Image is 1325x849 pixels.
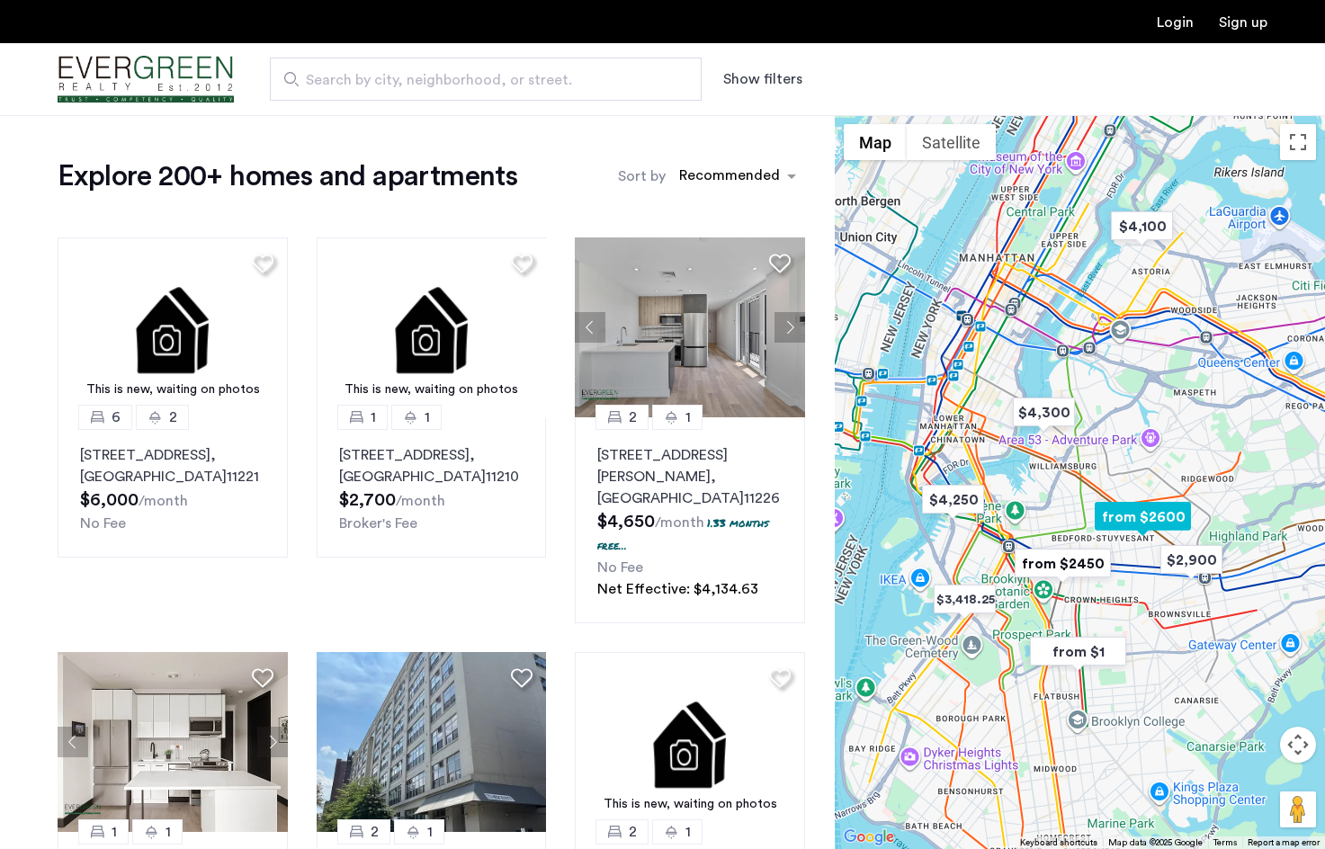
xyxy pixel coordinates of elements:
[317,652,547,832] img: 2010_638403319569069932.jpeg
[597,560,643,575] span: No Fee
[1153,540,1230,580] div: $2,900
[80,516,126,531] span: No Fee
[58,237,288,417] a: This is new, waiting on photos
[1108,838,1203,847] span: Map data ©2025 Google
[257,727,288,757] button: Next apartment
[685,407,691,428] span: 1
[597,444,783,509] p: [STREET_ADDRESS][PERSON_NAME] 11226
[317,237,547,417] a: This is new, waiting on photos
[839,826,899,849] img: Google
[1157,15,1194,30] a: Login
[371,821,379,843] span: 2
[326,380,538,399] div: This is new, waiting on photos
[1219,15,1267,30] a: Registration
[575,652,805,832] a: This is new, waiting on photos
[427,821,433,843] span: 1
[58,237,288,417] img: 2.gif
[166,821,171,843] span: 1
[58,158,517,194] h1: Explore 200+ homes and apartments
[58,46,234,113] img: logo
[907,124,996,160] button: Show satellite imagery
[629,407,637,428] span: 2
[844,124,907,160] button: Show street map
[1088,496,1198,537] div: from $2600
[371,407,376,428] span: 1
[339,444,524,487] p: [STREET_ADDRESS] 11210
[1248,836,1320,849] a: Report a map error
[676,165,780,191] div: Recommended
[58,46,234,113] a: Cazamio Logo
[1104,206,1180,246] div: $4,100
[618,165,666,187] label: Sort by
[112,821,117,843] span: 1
[575,652,805,832] img: 2.gif
[169,407,177,428] span: 2
[655,515,704,530] sub: /month
[1280,727,1316,763] button: Map camera controls
[1007,543,1118,584] div: from $2450
[575,237,805,417] img: 66a1adb6-6608-43dd-a245-dc7333f8b390_638824126198252652.jpeg
[1213,777,1271,831] iframe: chat widget
[1006,392,1082,433] div: $4,300
[339,491,396,509] span: $2,700
[1280,124,1316,160] button: Toggle fullscreen view
[575,417,805,623] a: 21[STREET_ADDRESS][PERSON_NAME], [GEOGRAPHIC_DATA]112261.33 months free...No FeeNet Effective: $4...
[1280,791,1316,827] button: Drag Pegman onto the map to open Street View
[67,380,279,399] div: This is new, waiting on photos
[58,652,288,832] img: c030568a-c426-483c-b473-77022edd3556_638739499524403227.png
[306,69,651,91] span: Search by city, neighborhood, or street.
[927,579,1003,620] div: $3,418.25
[774,312,805,343] button: Next apartment
[112,407,121,428] span: 6
[58,727,88,757] button: Previous apartment
[1020,836,1097,849] button: Keyboard shortcuts
[723,68,802,90] button: Show or hide filters
[575,312,605,343] button: Previous apartment
[339,516,417,531] span: Broker's Fee
[670,160,805,192] ng-select: sort-apartment
[425,407,430,428] span: 1
[317,237,547,417] img: 2.gif
[839,826,899,849] a: Open this area in Google Maps (opens a new window)
[396,494,445,508] sub: /month
[915,479,991,520] div: $4,250
[80,444,265,487] p: [STREET_ADDRESS] 11221
[317,417,547,558] a: 11[STREET_ADDRESS], [GEOGRAPHIC_DATA]11210Broker's Fee
[685,821,691,843] span: 1
[1023,631,1133,672] div: from $1
[58,417,288,558] a: 62[STREET_ADDRESS], [GEOGRAPHIC_DATA]11221No Fee
[270,58,702,101] input: Apartment Search
[597,513,655,531] span: $4,650
[139,494,188,508] sub: /month
[1213,836,1237,849] a: Terms (opens in new tab)
[80,491,139,509] span: $6,000
[629,821,637,843] span: 2
[597,582,758,596] span: Net Effective: $4,134.63
[584,795,796,814] div: This is new, waiting on photos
